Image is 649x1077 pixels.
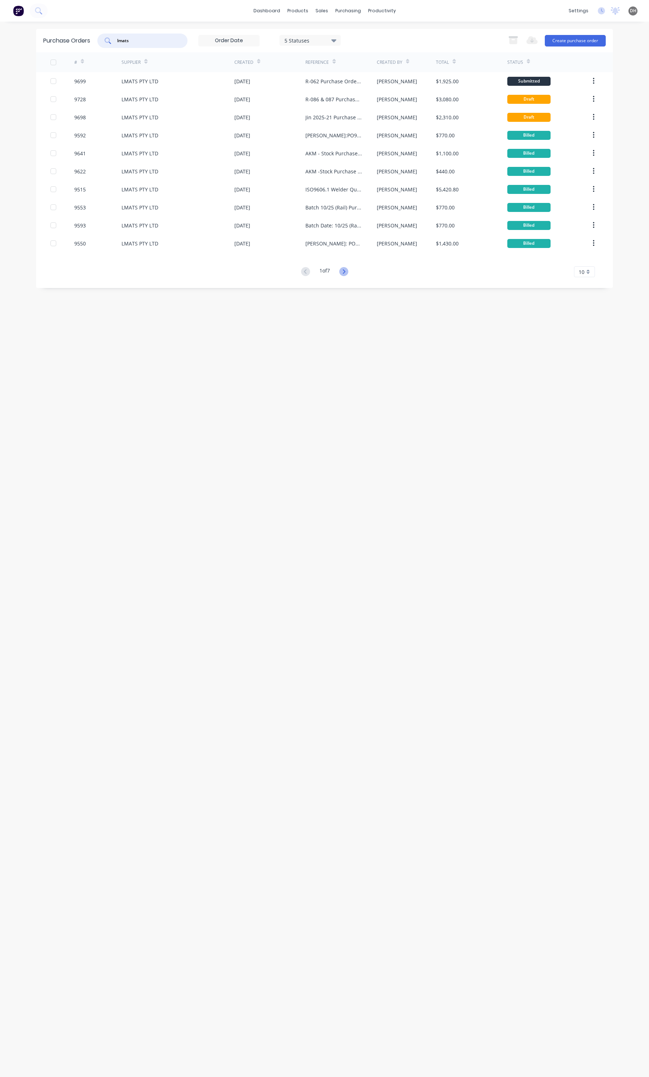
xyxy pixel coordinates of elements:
span: DH [630,8,636,14]
div: Status [507,59,523,66]
div: Billed [507,203,551,212]
div: [DATE] [234,240,250,247]
div: 9550 [74,240,86,247]
div: Draft [507,95,551,104]
div: Jin 2025-21 Purchase Order #9698 [305,114,362,121]
input: Search purchase orders... [116,37,176,44]
div: [PERSON_NAME] [377,186,417,193]
div: [DATE] [234,96,250,103]
div: $770.00 [436,222,455,229]
div: Billed [507,239,551,248]
div: Billed [507,167,551,176]
div: [DATE] [234,168,250,175]
div: Billed [507,131,551,140]
div: [PERSON_NAME] [377,222,417,229]
div: [DATE] [234,150,250,157]
div: [PERSON_NAME] [377,204,417,211]
div: LMATS PTY LTD [122,150,158,157]
div: $3,080.00 [436,96,459,103]
div: # [74,59,77,66]
div: $5,420.80 [436,186,459,193]
div: [DATE] [234,186,250,193]
div: AKM -Stock Purchase Order #9622 [305,168,362,175]
div: purchasing [332,5,365,16]
div: $1,925.00 [436,77,459,85]
div: Batch 10/25 (Rail) Purchase Order #9553 [305,204,362,211]
div: LMATS PTY LTD [122,204,158,211]
div: Purchase Orders [43,36,90,45]
div: $440.00 [436,168,455,175]
div: LMATS PTY LTD [122,132,158,139]
div: Created By [377,59,402,66]
div: [DATE] [234,204,250,211]
div: [PERSON_NAME] [377,240,417,247]
div: 5 Statuses [284,36,336,44]
div: [PERSON_NAME]: PO9084 Xero PO #PO-1497 [305,240,362,247]
div: Created [234,59,253,66]
div: Reference [305,59,329,66]
div: ISO9606.1 Welder Qualifications Xero PO #PO-1466 [305,186,362,193]
div: 9641 [74,150,86,157]
div: LMATS PTY LTD [122,222,158,229]
div: 9699 [74,77,86,85]
div: Billed [507,221,551,230]
div: Billed [507,149,551,158]
div: productivity [365,5,399,16]
button: Create purchase order [545,35,606,46]
div: [DATE] [234,114,250,121]
div: 9515 [74,186,86,193]
div: $2,310.00 [436,114,459,121]
div: [DATE] [234,132,250,139]
img: Factory [13,5,24,16]
div: [PERSON_NAME] [377,150,417,157]
div: LMATS PTY LTD [122,240,158,247]
div: Draft [507,113,551,122]
div: 1 of 7 [319,267,330,277]
div: R-062 Purchase Order #9699 [305,77,362,85]
div: Batch Date: 10/25 (Rail) Purchase Order #9593 [305,222,362,229]
div: Supplier [122,59,141,66]
div: [PERSON_NAME] [377,168,417,175]
div: Billed [507,185,551,194]
div: [DATE] [234,222,250,229]
div: 9728 [74,96,86,103]
div: sales [312,5,332,16]
div: [DATE] [234,77,250,85]
div: [PERSON_NAME]:PO9084 Purchase Order #9592 [305,132,362,139]
div: [PERSON_NAME] [377,132,417,139]
div: LMATS PTY LTD [122,114,158,121]
div: $1,100.00 [436,150,459,157]
div: $1,430.00 [436,240,459,247]
div: LMATS PTY LTD [122,96,158,103]
div: LMATS PTY LTD [122,186,158,193]
div: $770.00 [436,132,455,139]
div: Submitted [507,77,551,86]
div: 9698 [74,114,86,121]
input: Order Date [199,35,259,46]
div: Total [436,59,449,66]
div: [PERSON_NAME] [377,96,417,103]
div: LMATS PTY LTD [122,168,158,175]
div: settings [565,5,592,16]
div: 9553 [74,204,86,211]
div: AKM - Stock Purchase Order #9641 [305,150,362,157]
span: 10 [579,268,584,276]
a: dashboard [250,5,284,16]
div: 9593 [74,222,86,229]
div: [PERSON_NAME] [377,77,417,85]
div: 9622 [74,168,86,175]
div: products [284,5,312,16]
div: [PERSON_NAME] [377,114,417,121]
div: 9592 [74,132,86,139]
div: LMATS PTY LTD [122,77,158,85]
div: R-086 & 087 Purchase Order #9728 [305,96,362,103]
div: $770.00 [436,204,455,211]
